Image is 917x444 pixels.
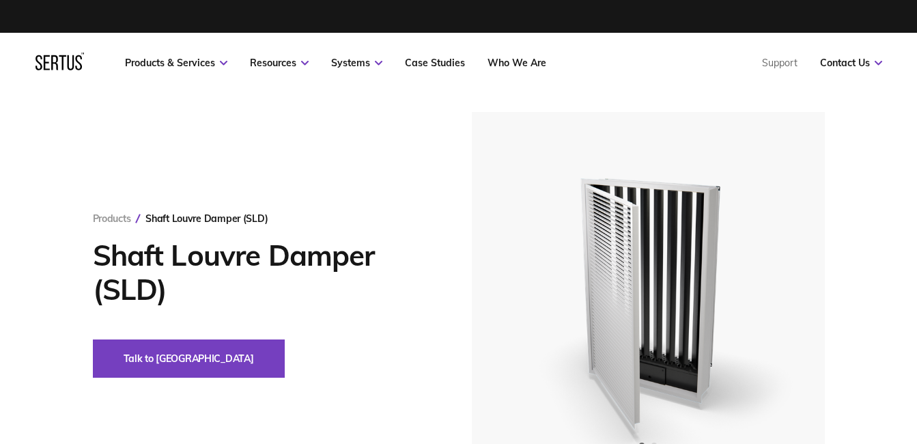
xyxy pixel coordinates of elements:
[405,57,465,69] a: Case Studies
[125,57,227,69] a: Products & Services
[820,57,882,69] a: Contact Us
[93,339,285,378] button: Talk to [GEOGRAPHIC_DATA]
[250,57,309,69] a: Resources
[93,212,131,225] a: Products
[762,57,798,69] a: Support
[93,238,431,307] h1: Shaft Louvre Damper (SLD)
[488,57,546,69] a: Who We Are
[849,378,917,444] iframe: Chat Widget
[331,57,382,69] a: Systems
